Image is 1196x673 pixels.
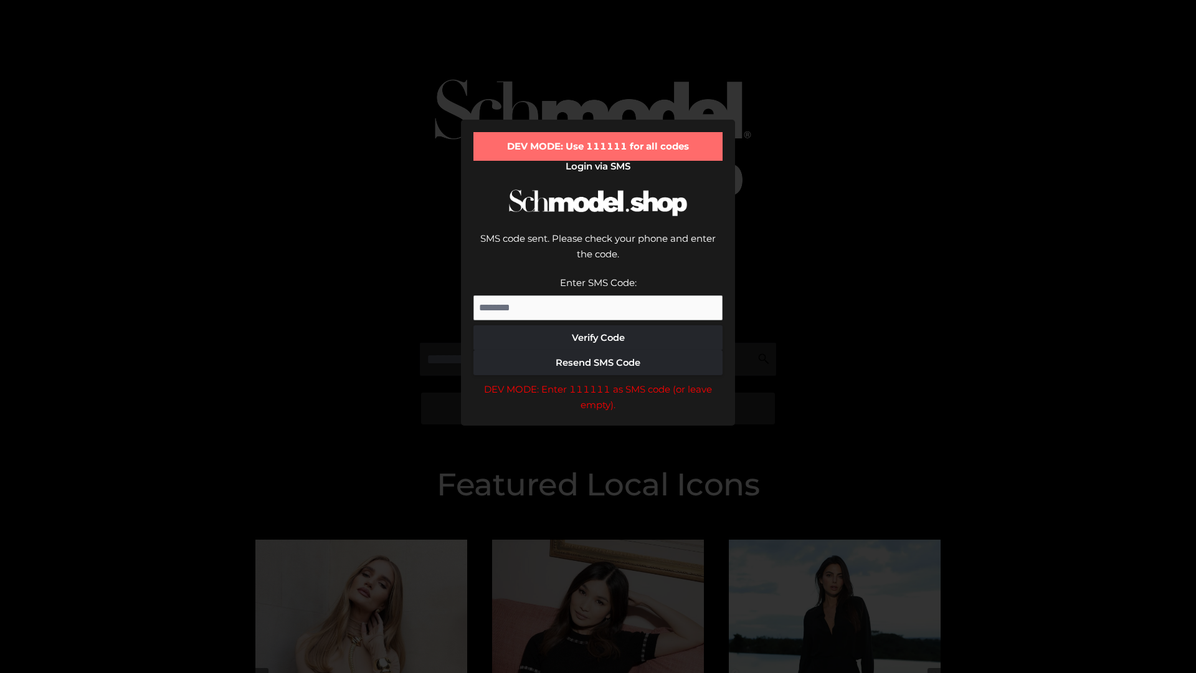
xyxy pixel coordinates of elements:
[473,161,723,172] h2: Login via SMS
[473,381,723,413] div: DEV MODE: Enter 111111 as SMS code (or leave empty).
[473,350,723,375] button: Resend SMS Code
[473,231,723,275] div: SMS code sent. Please check your phone and enter the code.
[473,325,723,350] button: Verify Code
[505,178,691,227] img: Schmodel Logo
[473,132,723,161] div: DEV MODE: Use 111111 for all codes
[560,277,637,289] label: Enter SMS Code:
